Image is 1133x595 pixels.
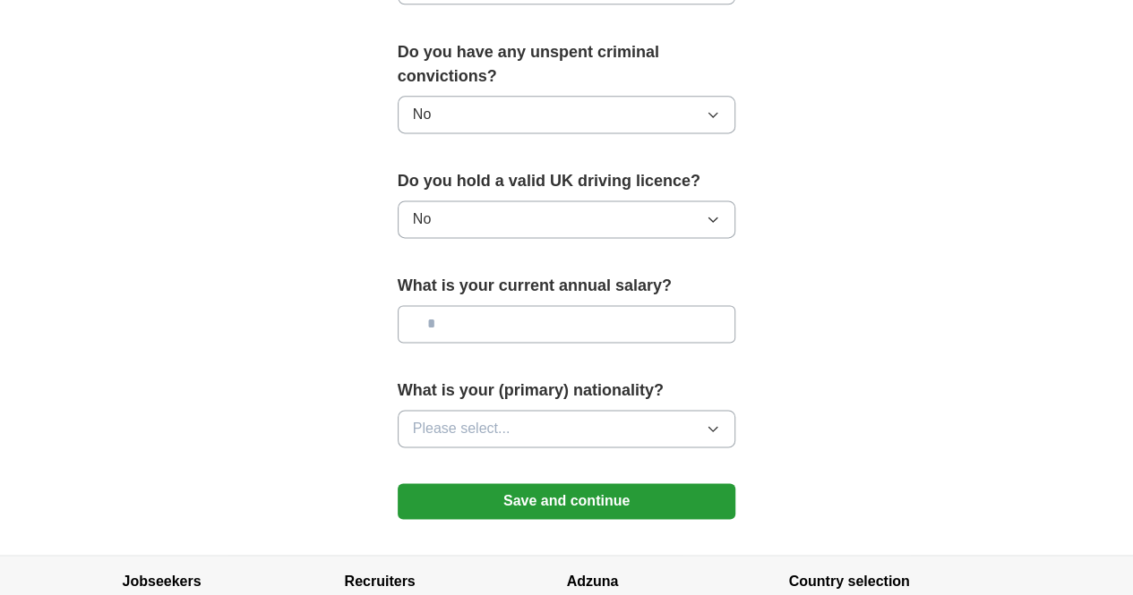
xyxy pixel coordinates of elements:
label: Do you have any unspent criminal convictions? [398,40,736,89]
span: Please select... [413,418,511,439]
span: No [413,208,431,230]
label: What is your current annual salary? [398,274,736,298]
button: No [398,96,736,133]
label: Do you hold a valid UK driving licence? [398,169,736,193]
span: No [413,104,431,125]
button: Please select... [398,410,736,447]
button: No [398,200,736,238]
button: Save and continue [398,483,736,519]
label: What is your (primary) nationality? [398,378,736,403]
